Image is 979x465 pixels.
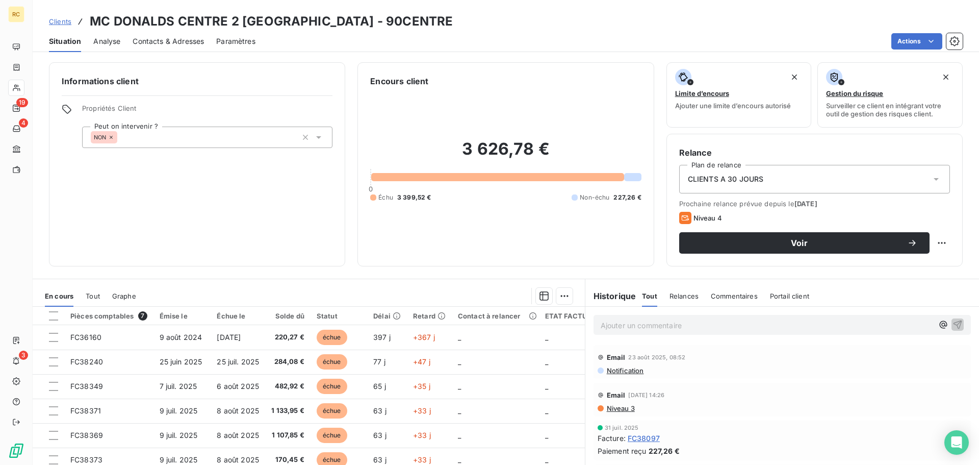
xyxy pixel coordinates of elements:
span: 6 août 2025 [217,382,259,390]
div: Solde dû [271,312,304,320]
h6: Relance [679,146,950,159]
span: _ [458,455,461,464]
span: Surveiller ce client en intégrant votre outil de gestion des risques client. [826,102,954,118]
div: Contact à relancer [458,312,533,320]
span: +33 j [413,406,431,415]
span: +47 j [413,357,430,366]
div: Pièces comptables [70,311,147,321]
span: 19 [16,98,28,107]
img: Logo LeanPay [8,443,24,459]
span: Voir [691,239,907,247]
span: 0 [369,185,373,193]
span: 9 juil. 2025 [160,406,198,415]
span: _ [545,357,548,366]
span: Paramètres [216,36,255,46]
span: 9 juil. 2025 [160,431,198,439]
span: 9 juil. 2025 [160,455,198,464]
div: RC [8,6,24,22]
span: [DATE] [794,200,817,208]
div: Délai [373,312,401,320]
span: 63 j [373,455,387,464]
span: Ajouter une limite d’encours autorisé [675,102,791,110]
span: 482,92 € [271,381,304,391]
span: Niveau 3 [606,404,635,412]
span: FC38369 [70,431,103,439]
span: +33 j [413,455,431,464]
span: 7 juil. 2025 [160,382,197,390]
span: 284,08 € [271,357,304,367]
span: 25 juin 2025 [160,357,202,366]
span: 8 août 2025 [217,455,259,464]
button: Limite d’encoursAjouter une limite d’encours autorisé [666,62,812,128]
a: Clients [49,16,71,27]
span: Gestion du risque [826,89,883,97]
span: Tout [642,292,657,300]
span: Commentaires [711,292,758,300]
span: 227,26 € [613,193,641,202]
span: Analyse [93,36,120,46]
span: 31 juil. 2025 [605,425,639,431]
h6: Historique [585,290,636,302]
span: 77 j [373,357,385,366]
span: 7 [138,311,147,321]
div: Émise le [160,312,205,320]
span: Facture : [598,433,626,444]
span: 23 août 2025, 08:52 [628,354,685,360]
span: Contacts & Adresses [133,36,204,46]
h2: 3 626,78 € [370,139,641,169]
span: _ [458,382,461,390]
h3: MC DONALDS CENTRE 2 [GEOGRAPHIC_DATA] - 90CENTRE [90,12,453,31]
button: Gestion du risqueSurveiller ce client en intégrant votre outil de gestion des risques client. [817,62,963,128]
div: Retard [413,312,446,320]
span: 8 août 2025 [217,431,259,439]
span: échue [317,330,347,345]
span: 8 août 2025 [217,406,259,415]
span: 3 [19,351,28,360]
span: _ [545,455,548,464]
span: Email [607,353,626,361]
span: FC38371 [70,406,101,415]
span: échue [317,428,347,443]
button: Voir [679,232,930,254]
span: 9 août 2024 [160,333,202,341]
span: FC36160 [70,333,101,341]
div: Échue le [217,312,259,320]
span: Portail client [770,292,809,300]
span: 227,26 € [649,446,680,456]
span: échue [317,354,347,370]
span: 3 399,52 € [397,193,431,202]
span: Situation [49,36,81,46]
span: 1 107,85 € [271,430,304,440]
h6: Informations client [62,75,332,87]
span: _ [545,406,548,415]
span: En cours [45,292,73,300]
span: Graphe [112,292,136,300]
input: Ajouter une valeur [117,133,125,142]
span: 4 [19,118,28,128]
span: Limite d’encours [675,89,729,97]
span: Propriétés Client [82,104,332,118]
span: Email [607,391,626,399]
div: Statut [317,312,361,320]
span: 63 j [373,406,387,415]
span: Niveau 4 [693,214,722,222]
span: 63 j [373,431,387,439]
span: Tout [86,292,100,300]
span: +35 j [413,382,430,390]
span: _ [458,406,461,415]
span: _ [545,431,548,439]
div: Open Intercom Messenger [944,430,969,455]
span: échue [317,379,347,394]
span: Paiement reçu [598,446,647,456]
span: +33 j [413,431,431,439]
span: Prochaine relance prévue depuis le [679,200,950,208]
span: Relances [669,292,699,300]
span: 25 juil. 2025 [217,357,259,366]
span: FC38349 [70,382,103,390]
span: _ [458,357,461,366]
span: 170,45 € [271,455,304,465]
span: Notification [606,366,644,375]
span: NON [94,134,106,140]
span: 1 133,95 € [271,406,304,416]
span: _ [458,333,461,341]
